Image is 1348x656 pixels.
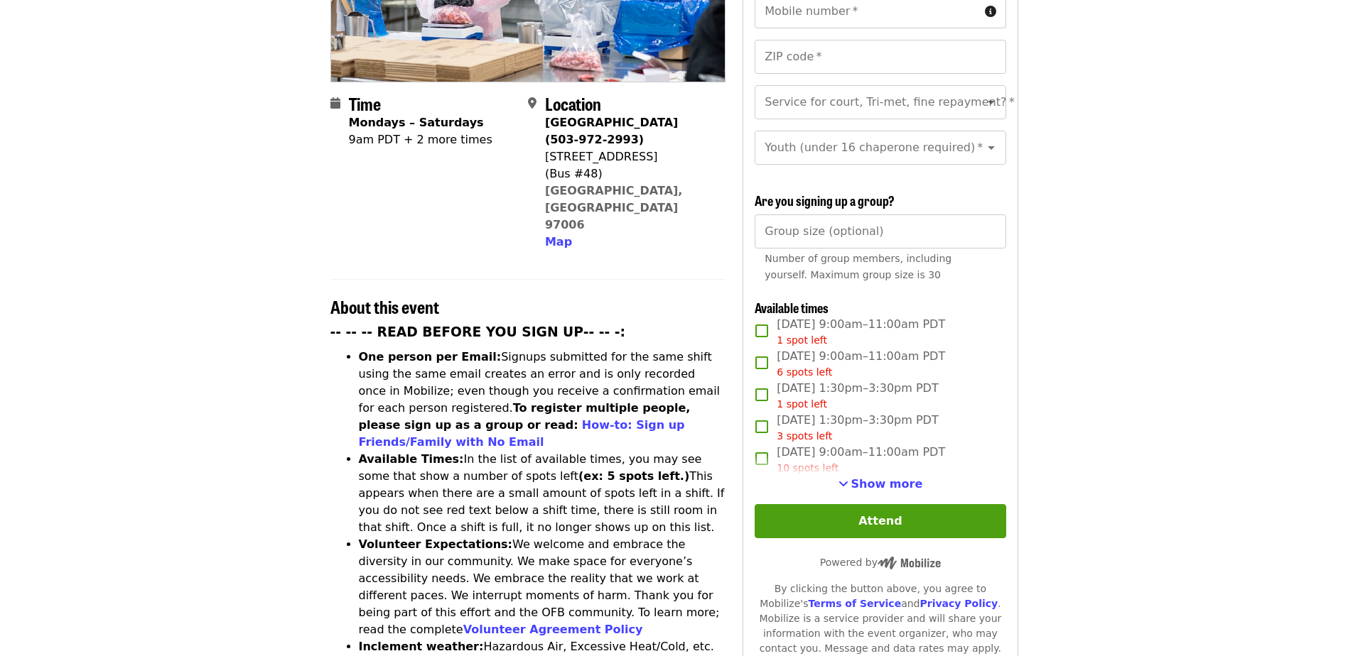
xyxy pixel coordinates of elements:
strong: Available Times: [359,452,464,466]
span: Number of group members, including yourself. Maximum group size is 30 [765,253,951,280]
button: Attend [755,504,1005,538]
a: How-to: Sign up Friends/Family with No Email [359,418,685,449]
button: Map [545,234,572,251]
span: 1 spot left [777,334,827,346]
span: Map [545,235,572,248]
span: Show more [851,477,923,491]
strong: -- -- -- READ BEFORE YOU SIGN UP-- -- -: [330,324,626,339]
span: [DATE] 9:00am–11:00am PDT [777,348,945,380]
span: 1 spot left [777,398,827,410]
i: circle-info icon [985,5,996,18]
div: [STREET_ADDRESS] [545,148,714,165]
span: Powered by [820,557,941,568]
span: [DATE] 9:00am–11:00am PDT [777,316,945,348]
span: [DATE] 1:30pm–3:30pm PDT [777,380,938,412]
strong: One person per Email: [359,350,502,363]
a: Volunteer Agreement Policy [463,623,643,636]
strong: Inclement weather: [359,640,484,653]
span: Time [349,91,381,116]
span: 10 spots left [777,462,839,474]
img: Powered by Mobilize [878,557,941,569]
button: Open [981,92,1001,112]
li: We welcome and embrace the diversity in our community. We make space for everyone’s accessibility... [359,536,726,638]
div: 9am PDT + 2 more times [349,131,492,148]
span: [DATE] 1:30pm–3:30pm PDT [777,412,938,444]
strong: [GEOGRAPHIC_DATA] (503-972-2993) [545,116,678,146]
a: Terms of Service [808,598,901,609]
strong: (ex: 5 spots left.) [578,469,689,483]
span: 3 spots left [777,430,832,442]
li: Signups submitted for the same shift using the same email creates an error and is only recorded o... [359,349,726,451]
a: Privacy Policy [920,598,998,609]
strong: Volunteer Expectations: [359,537,513,551]
strong: To register multiple people, please sign up as a group or read: [359,401,691,432]
div: (Bus #48) [545,165,714,182]
input: [object Object] [755,214,1005,248]
a: [GEOGRAPHIC_DATA], [GEOGRAPHIC_DATA] 97006 [545,184,683,231]
button: See more timeslots [839,476,923,493]
span: 6 spots left [777,366,832,378]
i: calendar icon [330,97,340,110]
i: map-marker-alt icon [528,97,536,110]
button: Open [981,138,1001,158]
li: In the list of available times, you may see some that show a number of spots left This appears wh... [359,451,726,536]
span: Location [545,91,601,116]
span: Available times [755,298,829,317]
strong: Mondays – Saturdays [349,116,484,129]
span: About this event [330,294,439,319]
span: [DATE] 9:00am–11:00am PDT [777,444,945,476]
input: ZIP code [755,40,1005,74]
span: Are you signing up a group? [755,191,895,209]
